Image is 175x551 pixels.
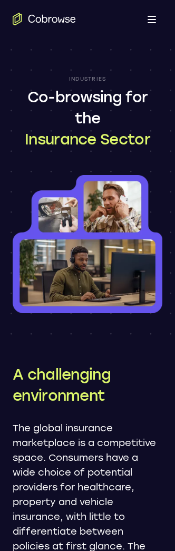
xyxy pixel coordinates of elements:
span: Insurance Sector [13,129,162,150]
h1: Co-browsing for the [13,86,162,150]
a: Go to the home page [13,13,76,25]
img: Co-browsing for the Insurance Sector [13,175,162,313]
p: Industries [69,76,106,82]
h2: A challenging environment [13,364,162,406]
